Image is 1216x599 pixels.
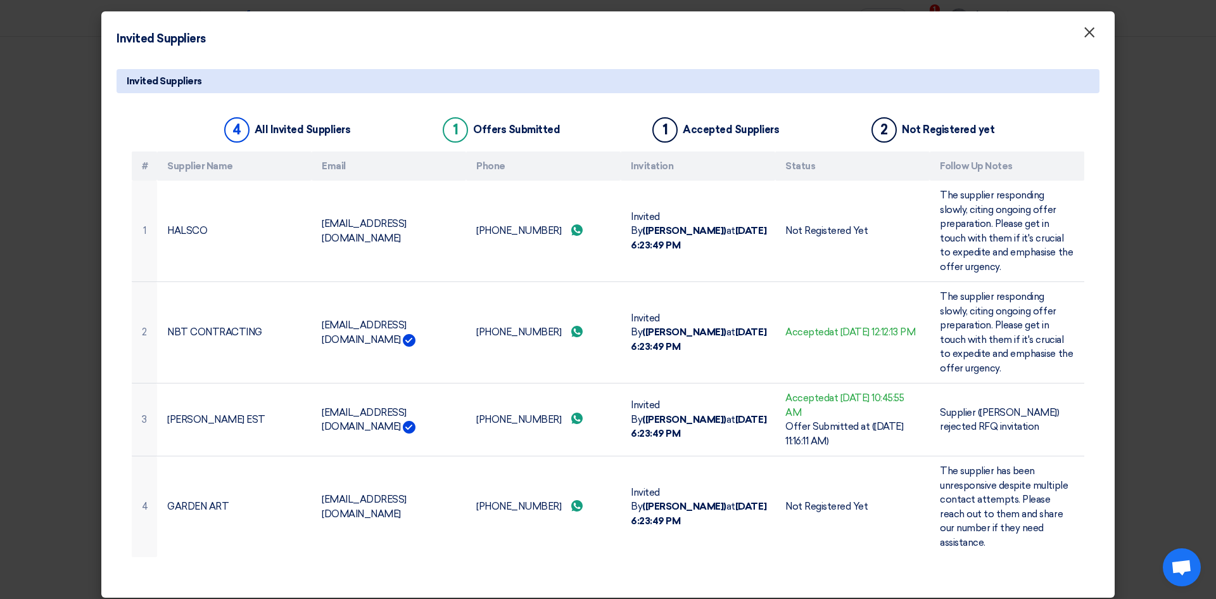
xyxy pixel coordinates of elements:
td: [EMAIL_ADDRESS][DOMAIN_NAME] [312,181,466,282]
td: 4 [132,456,157,558]
div: Not Registered yet [902,124,994,136]
div: Accepted [785,391,920,420]
b: ([PERSON_NAME]) [642,501,726,512]
b: [DATE] 6:23:49 PM [631,225,766,251]
td: 3 [132,383,157,456]
th: Supplier Name [157,151,312,181]
td: [EMAIL_ADDRESS][DOMAIN_NAME] [312,383,466,456]
td: HALSCO [157,181,312,282]
td: GARDEN ART [157,456,312,558]
span: The supplier responding slowly, citing ongoing offer preparation. Please get in touch with them i... [940,291,1073,374]
th: Follow Up Notes [930,151,1084,181]
div: 4 [224,117,250,143]
td: [PHONE_NUMBER] [466,282,621,383]
td: [PERSON_NAME] EST [157,383,312,456]
div: All Invited Suppliers [255,124,351,136]
span: Invited By at [631,312,766,352]
div: 1 [652,117,678,143]
b: ([PERSON_NAME]) [642,326,726,338]
span: at [DATE] 12:12:13 PM [829,326,915,338]
td: [PHONE_NUMBER] [466,456,621,558]
span: Invited By at [631,399,766,439]
td: [PHONE_NUMBER] [466,383,621,456]
span: Invited By at [631,211,766,251]
td: 1 [132,181,157,282]
div: Offer Submitted at ([DATE] 11:16:11 AM) [785,420,920,448]
img: Verified Account [403,421,415,434]
td: NBT CONTRACTING [157,282,312,383]
span: The supplier responding slowly, citing ongoing offer preparation. Please get in touch with them i... [940,190,1073,273]
td: [PHONE_NUMBER] [466,181,621,282]
th: Email [312,151,466,181]
div: 2 [871,117,897,143]
th: Status [775,151,930,181]
span: Supplier ([PERSON_NAME]) rejected RFQ invitation [940,407,1059,433]
span: × [1083,23,1096,48]
h4: Invited Suppliers [117,30,206,48]
div: Not Registered Yet [785,224,920,238]
div: Accepted [785,325,920,340]
b: [DATE] 6:23:49 PM [631,326,766,352]
th: Phone [466,151,621,181]
td: [EMAIL_ADDRESS][DOMAIN_NAME] [312,456,466,558]
div: Accepted Suppliers [683,124,779,136]
div: Not Registered Yet [785,499,920,514]
span: Invited By at [631,487,766,527]
span: at [DATE] 10:45:55 AM [785,392,904,418]
button: Close [1073,20,1106,46]
span: The supplier has been unresponsive despite multiple contact attempts. Please reach out to them an... [940,465,1068,548]
b: [DATE] 6:23:49 PM [631,501,766,527]
a: Open chat [1163,548,1201,586]
span: Invited Suppliers [127,74,202,88]
th: # [132,151,157,181]
b: ([PERSON_NAME]) [642,225,726,236]
td: 2 [132,282,157,383]
div: Offers Submitted [473,124,560,136]
th: Invitation [621,151,775,181]
td: [EMAIL_ADDRESS][DOMAIN_NAME] [312,282,466,383]
img: Verified Account [403,334,415,347]
div: 1 [443,117,468,143]
b: ([PERSON_NAME]) [642,414,726,425]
